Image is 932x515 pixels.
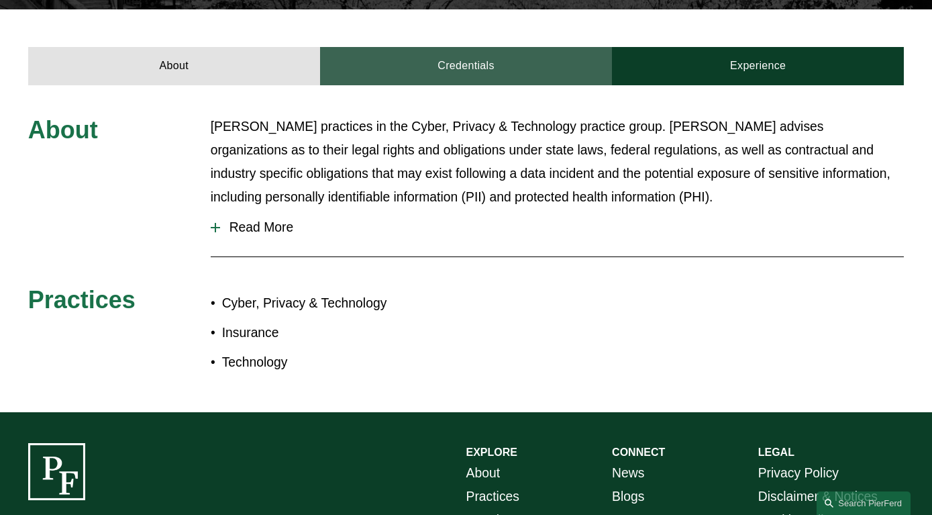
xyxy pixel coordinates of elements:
[612,447,665,458] strong: CONNECT
[466,485,519,509] a: Practices
[466,462,501,485] a: About
[28,47,320,85] a: About
[758,462,839,485] a: Privacy Policy
[211,210,904,245] button: Read More
[817,491,911,515] a: Search this site
[211,115,904,209] p: [PERSON_NAME] practices in the Cyber, Privacy & Technology practice group. [PERSON_NAME] advises ...
[222,292,466,316] p: Cyber, Privacy & Technology
[758,447,794,458] strong: LEGAL
[28,116,98,144] span: About
[28,286,136,314] span: Practices
[222,351,466,375] p: Technology
[612,462,644,485] a: News
[612,485,644,509] a: Blogs
[612,47,904,85] a: Experience
[466,447,517,458] strong: EXPLORE
[220,220,904,235] span: Read More
[320,47,612,85] a: Credentials
[758,485,878,509] a: Disclaimer & Notices
[222,322,466,345] p: Insurance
